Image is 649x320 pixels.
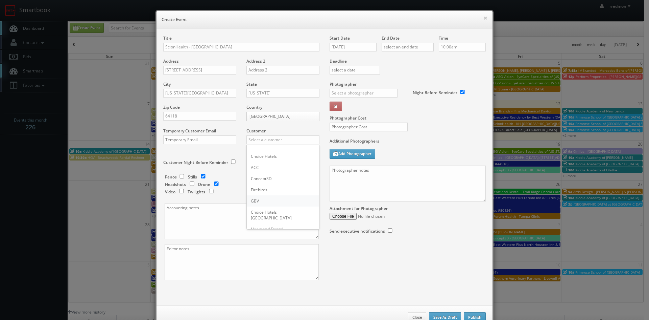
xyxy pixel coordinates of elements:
label: Country [246,104,262,110]
label: Reshoot [246,183,262,188]
h6: Create Event [162,16,487,23]
label: Zip Code [163,104,180,110]
input: Zip Code [163,112,236,121]
input: Photographer Cost [330,123,408,131]
button: Add Photographer [330,149,375,159]
input: Address [163,66,236,74]
div: ACC [247,162,319,173]
label: Stills [188,174,197,180]
input: Title [163,43,319,51]
label: Video [165,189,175,195]
input: Select a customer [246,135,319,144]
label: Drone [198,182,210,187]
label: Customer Night Before Reminder [163,159,228,165]
label: Photographer [330,81,357,87]
label: Deadline [324,58,491,64]
div: GBV [247,195,319,207]
div: Concept3D [247,173,319,184]
label: City [163,81,171,87]
button: × [483,16,487,20]
label: Additional Photographers [330,138,486,147]
label: Customer [246,128,266,134]
label: End Date [382,35,400,41]
input: Address 2 [246,66,319,74]
div: Firebirds [247,184,319,195]
a: [GEOGRAPHIC_DATA] [246,112,319,121]
label: Twilights [188,189,205,195]
label: Address 2 [246,58,265,64]
label: Start Date [330,35,350,41]
span: [GEOGRAPHIC_DATA] [249,112,310,121]
div: Choice Hotels [GEOGRAPHIC_DATA] [247,207,319,223]
label: Temporary Customer Email [163,128,216,134]
div: Choice Hotels [247,151,319,162]
label: State [246,81,257,87]
input: Select a photographer [330,89,398,98]
label: Send executive notifications [330,228,385,234]
label: Night Before Reminder [413,90,457,95]
input: City [163,89,236,98]
input: select a date [330,43,377,51]
label: Headshots [165,182,186,187]
div: Heartland Dental [247,223,319,235]
label: Time [439,35,448,41]
input: select a date [330,66,380,74]
label: Attachment for Photographer [330,206,388,211]
label: Title [163,35,172,41]
label: Panos [165,174,177,180]
label: Photographer Cost [324,115,491,121]
input: select an end date [382,43,434,51]
input: Select a state [246,89,319,98]
label: Address [163,58,179,64]
input: Temporary Email [163,135,236,144]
